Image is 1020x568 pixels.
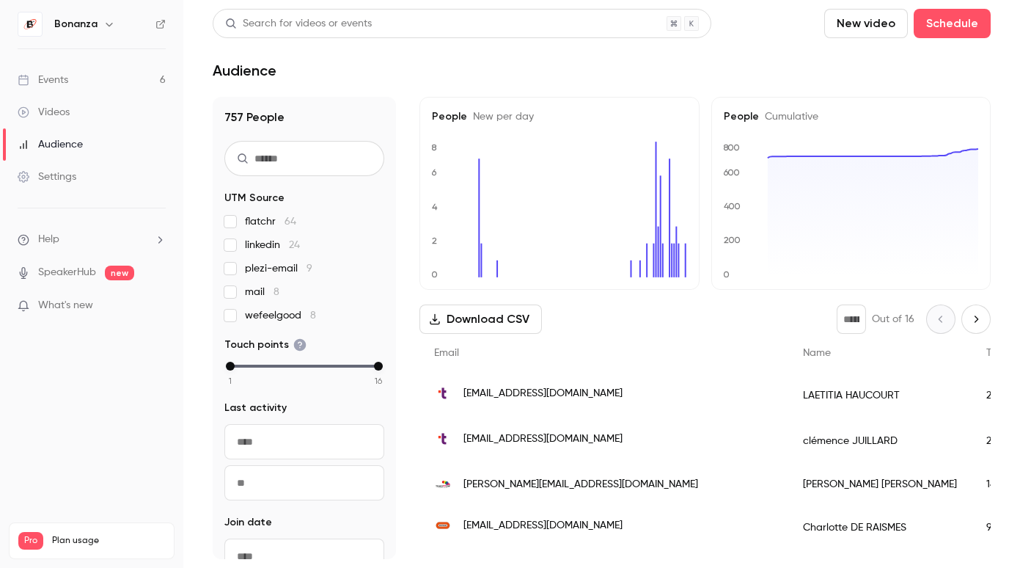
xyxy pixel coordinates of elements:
[245,214,296,229] span: flatchr
[245,238,300,252] span: linkedin
[463,386,623,401] span: [EMAIL_ADDRESS][DOMAIN_NAME]
[788,505,972,550] div: Charlotte DE RAISMES
[463,518,623,534] span: [EMAIL_ADDRESS][DOMAIN_NAME]
[914,9,991,38] button: Schedule
[434,430,452,448] img: talent.com
[759,112,818,122] span: Cumulative
[432,236,437,246] text: 2
[148,299,166,313] iframe: Noticeable Trigger
[723,167,740,178] text: 600
[310,310,316,321] span: 8
[803,348,831,358] span: Name
[38,232,59,247] span: Help
[463,432,623,447] span: [EMAIL_ADDRESS][DOMAIN_NAME]
[375,374,382,387] span: 16
[105,266,134,280] span: new
[723,142,740,153] text: 800
[434,517,452,534] img: bouygues.com
[18,12,42,36] img: Bonanza
[788,464,972,505] div: [PERSON_NAME] [PERSON_NAME]
[434,476,452,493] img: tomorhow.com
[824,9,908,38] button: New video
[431,142,437,153] text: 8
[285,216,296,227] span: 64
[245,285,279,299] span: mail
[431,269,438,280] text: 0
[224,401,287,415] span: Last activity
[724,109,979,124] h5: People
[274,287,279,297] span: 8
[224,515,272,530] span: Join date
[432,109,687,124] h5: People
[374,362,383,371] div: max
[224,191,285,205] span: UTM Source
[788,373,972,418] div: LAETITIA HAUCOURT
[245,261,312,276] span: plezi-email
[432,202,438,212] text: 4
[54,17,98,32] h6: Bonanza
[419,305,542,334] button: Download CSV
[18,105,70,120] div: Videos
[18,170,76,184] div: Settings
[18,137,83,152] div: Audience
[18,232,166,247] li: help-dropdown-opener
[225,16,372,32] div: Search for videos or events
[788,418,972,464] div: clémence JUILLARD
[245,308,316,323] span: wefeelgood
[434,385,452,402] img: talent.com
[961,305,991,334] button: Next page
[872,312,914,327] p: Out of 16
[213,62,276,79] h1: Audience
[226,362,235,371] div: min
[38,265,96,280] a: SpeakerHub
[431,167,437,178] text: 6
[18,532,43,550] span: Pro
[289,240,300,250] span: 24
[724,202,741,212] text: 400
[463,477,698,492] span: [PERSON_NAME][EMAIL_ADDRESS][DOMAIN_NAME]
[307,263,312,274] span: 9
[224,109,384,126] h1: 757 People
[38,298,93,313] span: What's new
[224,338,307,352] span: Touch points
[229,374,232,387] span: 1
[52,535,165,547] span: Plan usage
[724,236,741,246] text: 200
[18,73,68,87] div: Events
[723,269,730,280] text: 0
[467,112,534,122] span: New per day
[434,348,459,358] span: Email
